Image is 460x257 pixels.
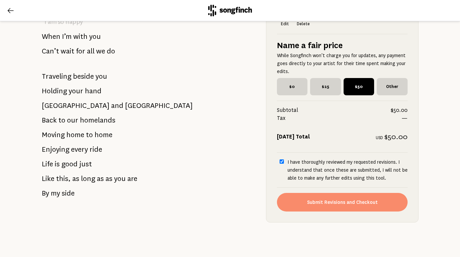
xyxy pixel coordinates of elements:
span: are [127,172,137,185]
span: is [55,157,60,171]
span: as [72,172,79,185]
span: Like [42,172,54,185]
span: you [89,30,101,43]
span: I [44,16,46,28]
span: just [79,157,92,171]
span: homelands [80,114,115,127]
span: I’m [62,30,72,43]
span: Life [42,157,53,171]
span: $50.00 [384,133,408,141]
span: every [71,143,88,156]
span: for [76,44,85,58]
span: Enjoying [42,143,69,156]
span: with [73,30,88,43]
span: USD [376,135,383,140]
button: Delete [293,19,314,29]
span: side [62,187,75,200]
span: so [57,16,64,28]
span: to [58,114,65,127]
span: — [402,114,408,122]
span: Subtotal [277,106,391,114]
span: all [87,44,95,58]
button: Edit [277,19,293,29]
span: and [111,99,123,112]
span: home [66,128,84,141]
span: $50.00 [391,106,408,114]
span: ride [90,143,102,156]
span: to [86,128,93,141]
span: you [96,70,107,83]
span: am [47,16,56,28]
span: [GEOGRAPHIC_DATA] [42,99,109,112]
span: Other [377,78,408,95]
span: Moving [42,128,65,141]
span: $50 [344,78,374,95]
span: Can’t [42,44,59,58]
span: Tax [277,114,402,122]
strong: [DATE] Total [277,134,310,140]
p: While Songfinch won’t charge you for updates, any payment goes directly to your artist for their ... [277,51,408,75]
span: [GEOGRAPHIC_DATA] [125,99,193,112]
span: When [42,30,60,43]
p: I have thoroughly reviewed my requested revisions. I understand that once these are submitted, I ... [288,158,408,182]
span: we [96,44,105,58]
span: home [95,128,112,141]
span: your [69,84,83,98]
input: I have thoroughly reviewed my requested revisions. I understand that once these are submitted, I ... [280,159,284,164]
span: hand [85,84,101,98]
span: as [97,172,104,185]
button: Submit Revisions and Checkout [277,193,408,212]
span: as [105,172,112,185]
span: Back [42,114,57,127]
span: Holding [42,84,67,98]
span: happy [65,16,83,28]
span: beside [73,70,94,83]
span: By [42,187,49,200]
span: good [61,157,78,171]
span: this, [56,172,71,185]
span: $0 [277,78,308,95]
span: Traveling [42,70,71,83]
span: wait [61,44,74,58]
span: my [51,187,60,200]
span: you [114,172,126,185]
span: long [81,172,95,185]
span: our [67,114,78,127]
span: $25 [310,78,341,95]
span: do [107,44,115,58]
h5: Name a fair price [277,40,408,51]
